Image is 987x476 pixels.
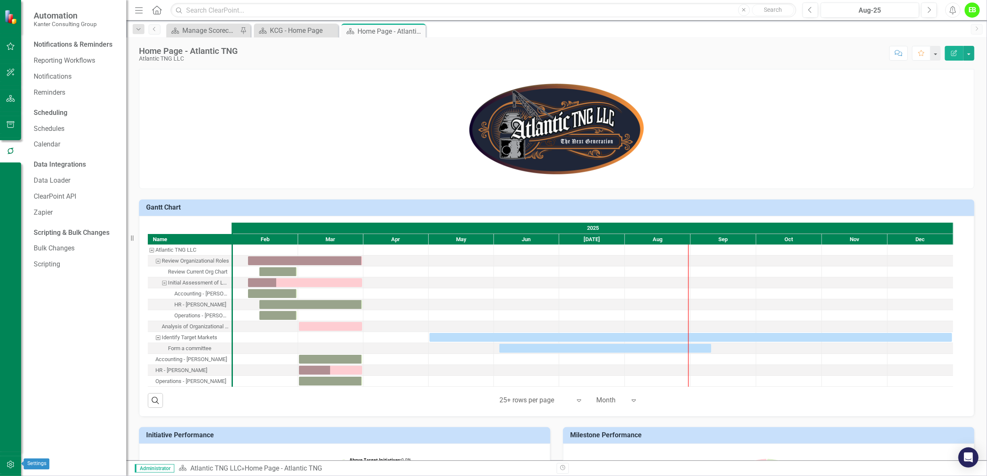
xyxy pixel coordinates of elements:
div: Operations - [PERSON_NAME] [155,376,226,387]
span: Search [764,6,782,13]
button: EB [965,3,980,18]
div: Apr [363,234,429,245]
div: Accounting - Lia Ditcher [148,288,232,299]
div: Task: Start date: 2025-02-07 End date: 2025-03-31 [248,256,362,265]
a: Atlantic TNG LLC [190,464,241,472]
div: Task: Start date: 2025-02-07 End date: 2025-03-31 [248,278,362,287]
div: Initial Assessment of Leadership Team Duties & Responsibilities [168,277,229,288]
div: Scripting & Bulk Changes [34,228,109,238]
h3: Gantt Chart [146,204,970,211]
div: Accounting - Lia Ditcher [148,354,232,365]
div: Task: Start date: 2025-02-07 End date: 2025-02-28 [248,289,297,298]
div: Accounting - [PERSON_NAME] [174,288,229,299]
div: Task: Start date: 2025-06-03 End date: 2025-09-10 [148,343,232,354]
div: Atlantic TNG LLC [155,245,196,255]
div: Home Page - Atlantic TNG [245,464,322,472]
div: Task: Start date: 2025-02-12 End date: 2025-02-28 [259,267,297,276]
h3: Milestone Performance [570,431,970,439]
div: HR - Kevin Blake [148,299,232,310]
button: Search [752,4,794,16]
div: Task: Start date: 2025-02-12 End date: 2025-03-31 [148,299,232,310]
div: Review Current Org Chart [168,266,227,277]
a: Reminders [34,88,118,98]
div: Data Integrations [34,160,86,170]
div: Review Organizational Roles [162,255,229,266]
div: Analysis of Organizational Roles [162,321,229,332]
div: Task: Start date: 2025-03-01 End date: 2025-03-31 [299,377,362,386]
div: Feb [233,234,298,245]
a: Schedules [34,124,118,134]
a: Zapier [34,208,118,218]
tspan: Above Target Initiatives: [349,457,401,463]
div: Task: Start date: 2025-02-07 End date: 2025-02-28 [148,288,232,299]
div: Task: Start date: 2025-02-12 End date: 2025-02-28 [148,310,232,321]
div: HR - [PERSON_NAME] [174,299,226,310]
div: Sep [691,234,756,245]
div: Task: Start date: 2025-03-01 End date: 2025-03-31 [299,322,362,331]
div: Dec [888,234,953,245]
div: HR - Kevin Blake [148,365,232,376]
button: Aug-25 [821,3,919,18]
a: Bulk Changes [34,244,118,253]
div: HR - [PERSON_NAME] [155,365,207,376]
div: Identify Target Markets [148,332,232,343]
small: Kanter Consulting Group [34,21,97,27]
div: Aug [625,234,691,245]
div: Accounting - [PERSON_NAME] [155,354,227,365]
div: Jul [559,234,625,245]
a: Manage Scorecards [168,25,238,36]
a: Data Loader [34,176,118,186]
div: Task: Start date: 2025-03-01 End date: 2025-03-31 [148,376,232,387]
div: Task: Start date: 2025-03-01 End date: 2025-03-31 [299,366,362,375]
a: Calendar [34,140,118,149]
h3: Initiative Performance [146,431,546,439]
a: ClearPoint API [34,192,118,202]
div: Manage Scorecards [182,25,238,36]
div: Task: Start date: 2025-05-01 End date: 2025-12-31 [148,332,232,343]
div: Name [148,234,232,245]
div: Atlantic TNG LLC [148,245,232,255]
tspan: Below Target Initiatives: [656,460,708,465]
span: Administrator [135,464,174,473]
a: Notifications [34,72,118,82]
div: Task: Start date: 2025-02-07 End date: 2025-03-31 [148,277,232,288]
div: Aug-25 [824,5,916,16]
div: Task: Start date: 2025-06-03 End date: 2025-09-10 [499,344,711,353]
div: Mar [298,234,363,245]
img: ClearPoint Strategy [4,10,19,24]
div: Task: Start date: 2025-02-12 End date: 2025-03-31 [259,300,362,309]
div: Review Current Org Chart [148,266,232,277]
div: Scheduling [34,108,67,118]
div: Task: Start date: 2025-02-07 End date: 2025-03-31 [148,255,232,266]
div: May [429,234,494,245]
div: » [179,464,550,473]
div: Initial Assessment of Leadership Team Duties & Responsibilities [148,277,232,288]
text: 25.0% [656,460,720,465]
div: Task: Start date: 2025-02-12 End date: 2025-02-28 [259,311,297,320]
div: Jun [494,234,559,245]
div: Review Organizational Roles [148,255,232,266]
div: Task: Start date: 2025-05-01 End date: 2025-12-31 [429,333,952,342]
div: Task: Start date: 2025-03-01 End date: 2025-03-31 [299,355,362,364]
div: Form a committee [148,343,232,354]
span: Automation [34,11,97,21]
img: Atlantic TNG - The Next Generation [468,82,646,176]
div: Task: Start date: 2025-03-01 End date: 2025-03-31 [148,321,232,332]
a: Reporting Workflows [34,56,118,66]
div: Home Page - Atlantic TNG [139,46,238,56]
div: Task: Atlantic TNG LLC Start date: 2025-02-07 End date: 2025-02-08 [148,245,232,255]
div: Form a committee [168,343,211,354]
input: Search ClearPoint... [171,3,796,18]
a: KCG - Home Page [256,25,336,36]
div: Task: Start date: 2025-02-12 End date: 2025-02-28 [148,266,232,277]
div: Operations - [PERSON_NAME] [174,310,229,321]
div: Operations - Diana Gisson [148,310,232,321]
a: Scripting [34,260,118,269]
div: Identify Target Markets [162,332,217,343]
div: Settings [24,458,50,469]
div: Analysis of Organizational Roles [148,321,232,332]
div: KCG - Home Page [270,25,336,36]
div: 2025 [233,223,953,234]
div: Oct [756,234,822,245]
